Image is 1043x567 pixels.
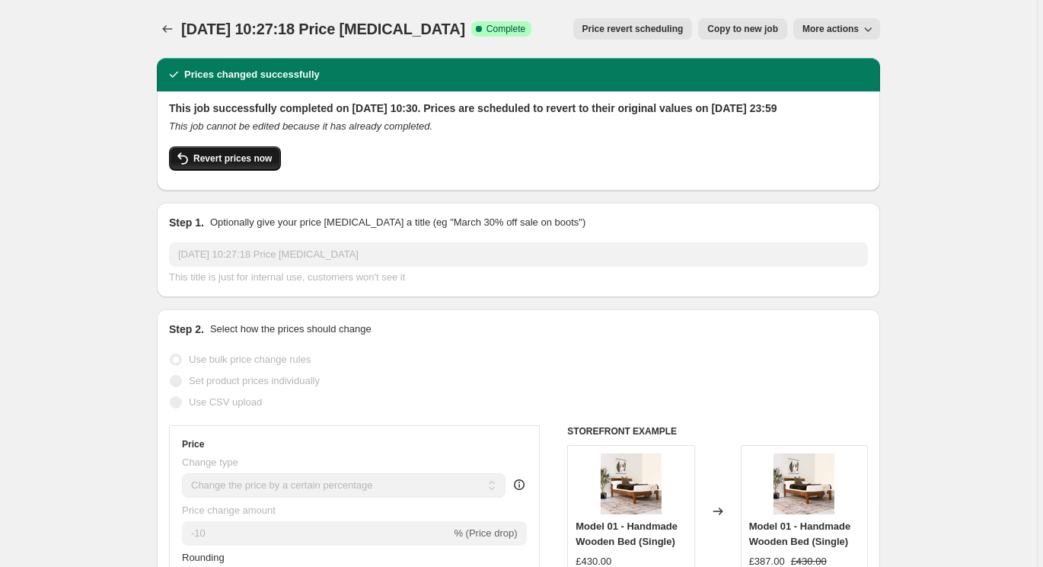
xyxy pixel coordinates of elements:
span: Copy to new job [707,23,778,35]
button: Price change jobs [157,18,178,40]
button: Price revert scheduling [573,18,693,40]
h6: STOREFRONT EXAMPLE [567,425,868,437]
span: Complete [486,23,525,35]
span: % (Price drop) [454,527,517,539]
span: Price change amount [182,505,276,516]
h2: Prices changed successfully [184,67,320,82]
span: Model 01 - Handmade Wooden Bed (Single) [749,521,851,547]
h2: Step 2. [169,322,204,337]
span: Model 01 - Handmade Wooden Bed (Single) [576,521,678,547]
span: Use bulk price change rules [189,354,311,365]
span: Price revert scheduling [582,23,684,35]
h2: Step 1. [169,215,204,230]
span: Rounding [182,552,225,563]
h3: Price [182,438,204,450]
span: Change type [182,456,238,468]
button: Copy to new job [698,18,787,40]
i: This job cannot be edited because it has already completed. [169,120,432,132]
span: This title is just for internal use, customers won't see it [169,271,405,283]
span: [DATE] 10:27:18 Price [MEDICAL_DATA] [181,21,465,37]
span: Set product prices individually [189,375,320,386]
h2: This job successfully completed on [DATE] 10:30. Prices are scheduled to revert to their original... [169,101,868,116]
button: Revert prices now [169,146,281,171]
img: P2092478square_80x.jpg [601,453,662,514]
span: Revert prices now [193,152,272,165]
p: Optionally give your price [MEDICAL_DATA] a title (eg "March 30% off sale on boots") [210,215,585,230]
input: 30% off holiday sale [169,242,868,267]
input: -15 [182,521,451,546]
div: help [512,477,527,492]
p: Select how the prices should change [210,322,372,337]
img: P2092478square_80x.jpg [773,453,834,514]
button: More actions [793,18,880,40]
span: More actions [802,23,859,35]
span: Use CSV upload [189,396,262,408]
